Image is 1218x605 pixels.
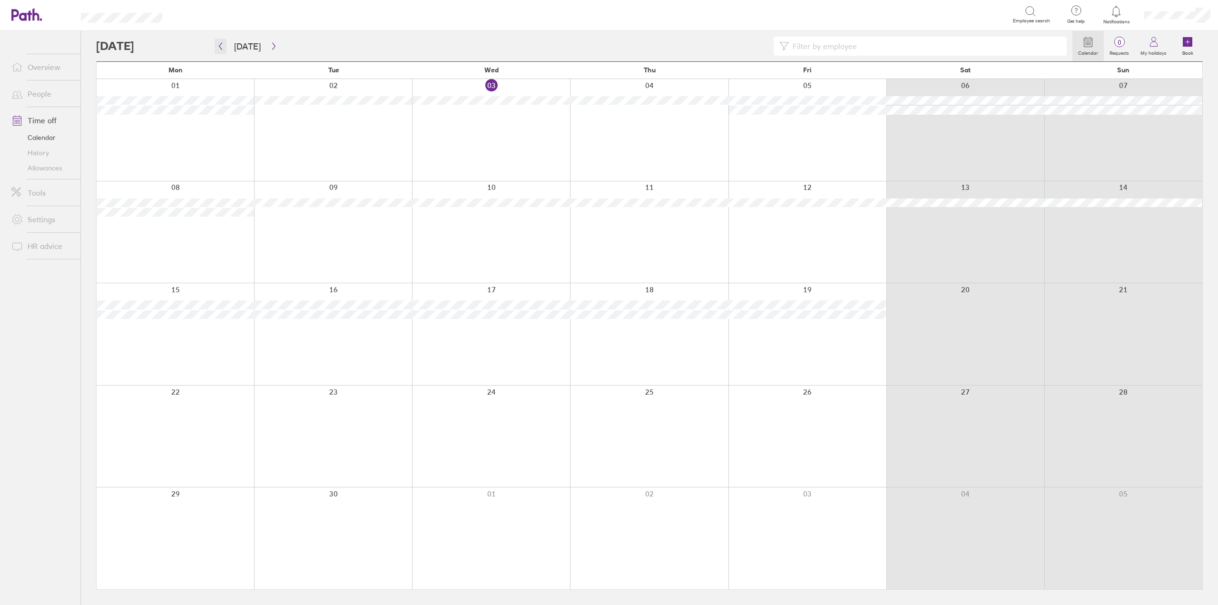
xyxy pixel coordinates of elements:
[4,210,80,229] a: Settings
[1104,31,1135,61] a: 0Requests
[328,66,339,74] span: Tue
[644,66,656,74] span: Thu
[789,37,1061,55] input: Filter by employee
[1172,31,1203,61] a: Book
[960,66,971,74] span: Sat
[4,160,80,176] a: Allowances
[226,39,268,54] button: [DATE]
[4,58,80,77] a: Overview
[1101,19,1132,25] span: Notifications
[1104,39,1135,46] span: 0
[4,145,80,160] a: History
[1177,48,1199,56] label: Book
[1104,48,1135,56] label: Requests
[4,130,80,145] a: Calendar
[1135,31,1172,61] a: My holidays
[1061,19,1091,24] span: Get help
[1101,5,1132,25] a: Notifications
[4,84,80,103] a: People
[4,237,80,256] a: HR advice
[803,66,812,74] span: Fri
[1013,18,1050,24] span: Employee search
[4,183,80,202] a: Tools
[1117,66,1130,74] span: Sun
[1135,48,1172,56] label: My holidays
[188,10,212,19] div: Search
[4,111,80,130] a: Time off
[1072,48,1104,56] label: Calendar
[484,66,499,74] span: Wed
[168,66,183,74] span: Mon
[1072,31,1104,61] a: Calendar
